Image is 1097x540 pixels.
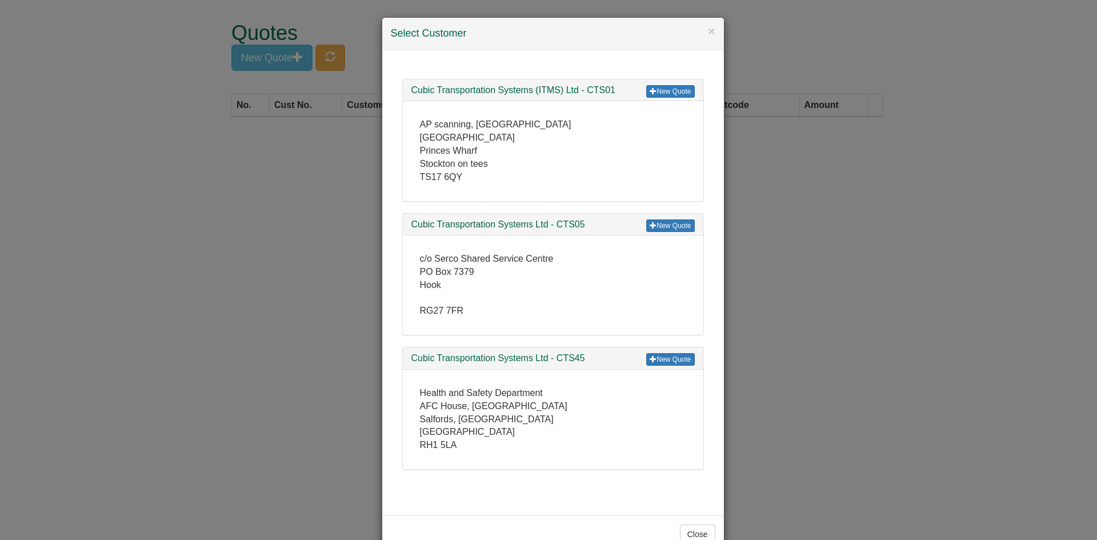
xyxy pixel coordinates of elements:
[420,414,554,424] span: Salfords, [GEOGRAPHIC_DATA]
[420,254,554,263] span: c/o Serco Shared Service Centre
[411,219,695,230] h3: Cubic Transportation Systems Ltd - CTS05
[411,85,695,95] h3: Cubic Transportation Systems (ITMS) Ltd - CTS01
[420,401,567,411] span: AFC House, [GEOGRAPHIC_DATA]
[646,219,694,232] a: New Quote
[708,25,715,37] button: ×
[420,159,488,169] span: Stockton on tees
[420,440,457,450] span: RH1 5LA
[420,306,463,315] span: RG27 7FR
[391,26,715,41] h4: Select Customer
[420,427,515,437] span: [GEOGRAPHIC_DATA]
[420,267,474,277] span: PO Box 7379
[411,353,695,363] h3: Cubic Transportation Systems Ltd - CTS45
[420,388,543,398] span: Health and Safety Department
[420,280,441,290] span: Hook
[420,133,515,142] span: [GEOGRAPHIC_DATA]
[420,119,571,129] span: AP scanning, [GEOGRAPHIC_DATA]
[646,85,694,98] a: New Quote
[646,353,694,366] a: New Quote
[420,172,463,182] span: TS17 6QY
[420,146,477,155] span: Princes Wharf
